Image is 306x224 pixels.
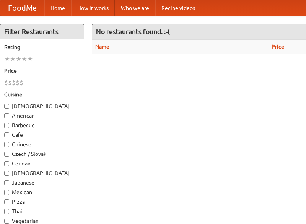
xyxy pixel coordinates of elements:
li: ★ [21,55,27,63]
label: Japanese [4,179,80,186]
input: [DEMOGRAPHIC_DATA] [4,104,9,109]
a: Name [95,44,109,50]
input: Cafe [4,132,9,137]
li: $ [12,78,16,87]
h5: Rating [4,43,80,51]
li: ★ [16,55,21,63]
ng-pluralize: No restaurants found. :-( [96,28,170,35]
label: [DEMOGRAPHIC_DATA] [4,102,80,110]
input: German [4,161,9,166]
h4: Filter Restaurants [0,24,84,39]
a: FoodMe [0,0,44,16]
input: Czech / Slovak [4,152,9,157]
a: How it works [71,0,115,16]
input: Thai [4,209,9,214]
input: [DEMOGRAPHIC_DATA] [4,171,9,176]
li: ★ [27,55,33,63]
li: $ [20,78,23,87]
input: Chinese [4,142,9,147]
input: Pizza [4,199,9,204]
label: [DEMOGRAPHIC_DATA] [4,169,80,177]
li: ★ [10,55,16,63]
h5: Price [4,67,80,75]
label: Pizza [4,198,80,206]
label: Mexican [4,188,80,196]
h5: Cuisine [4,91,80,98]
li: $ [8,78,12,87]
label: American [4,112,80,119]
label: Thai [4,208,80,215]
input: Japanese [4,180,9,185]
li: ★ [4,55,10,63]
label: Cafe [4,131,80,139]
input: American [4,113,9,118]
label: Czech / Slovak [4,150,80,158]
li: $ [4,78,8,87]
input: Vegetarian [4,219,9,224]
input: Barbecue [4,123,9,128]
a: Recipe videos [155,0,201,16]
label: German [4,160,80,167]
a: Who we are [115,0,155,16]
label: Barbecue [4,121,80,129]
input: Mexican [4,190,9,195]
a: Home [44,0,71,16]
label: Chinese [4,141,80,148]
li: $ [16,78,20,87]
a: Price [272,44,284,50]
